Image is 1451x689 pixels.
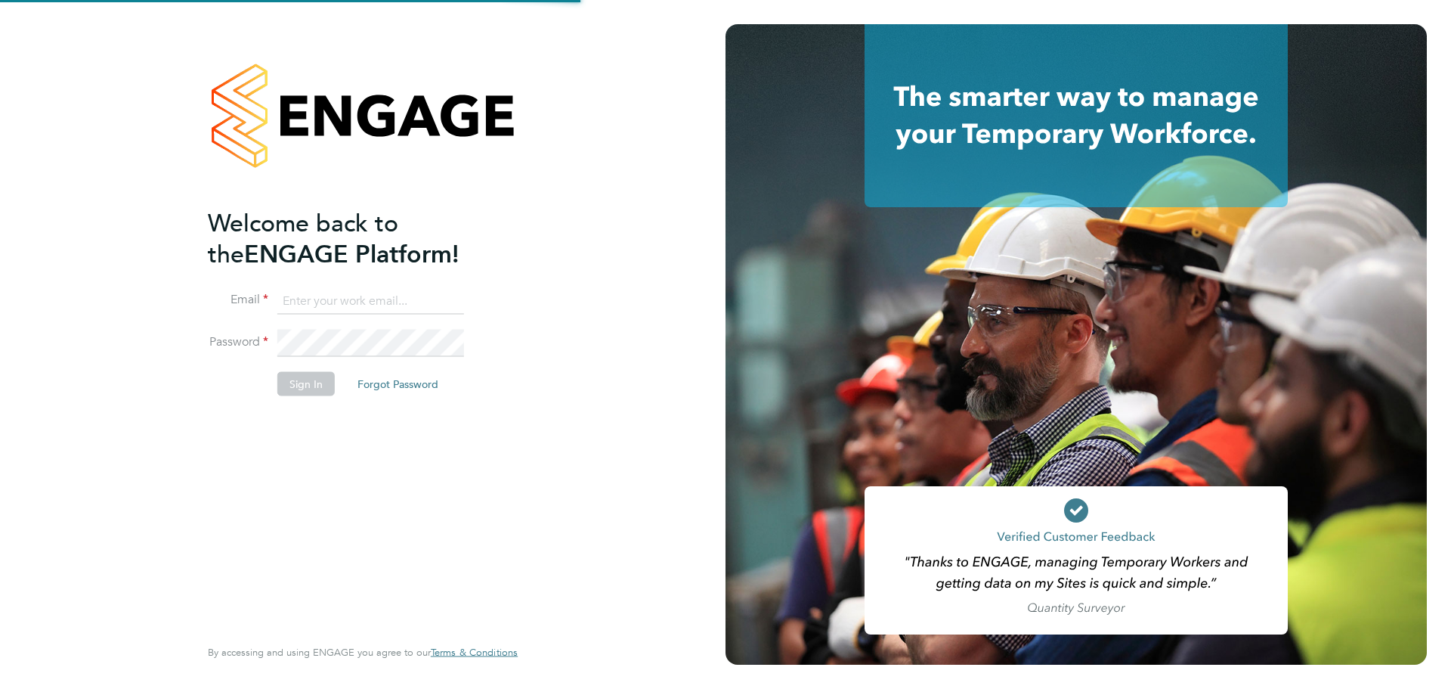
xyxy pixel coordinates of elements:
input: Enter your work email... [277,287,464,315]
button: Forgot Password [345,372,450,396]
span: Terms & Conditions [431,646,518,659]
a: Terms & Conditions [431,647,518,659]
span: Welcome back to the [208,208,398,268]
label: Email [208,292,268,308]
button: Sign In [277,372,335,396]
label: Password [208,334,268,350]
span: By accessing and using ENGAGE you agree to our [208,646,518,659]
h2: ENGAGE Platform! [208,207,503,269]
